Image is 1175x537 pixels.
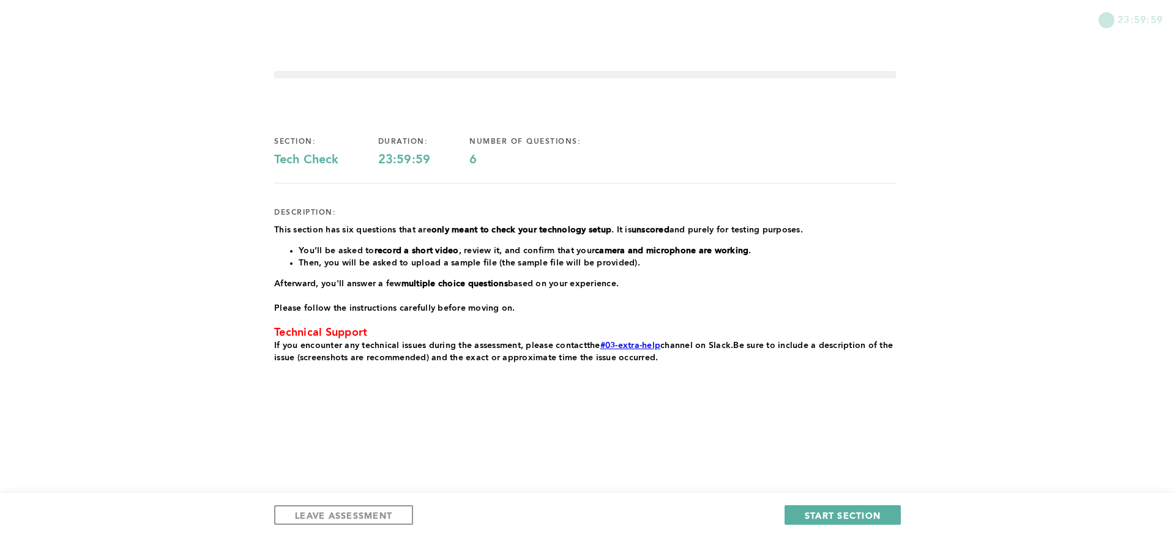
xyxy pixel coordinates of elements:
div: 6 [469,153,620,168]
span: . [731,341,733,350]
p: Afterward, you'll answer a few based on your experience. [274,278,896,290]
p: This section has six questions that are . It is and purely for testing purposes. [274,224,896,236]
div: 23:59:59 [378,153,470,168]
div: number of questions: [469,137,620,147]
span: START SECTION [805,509,881,521]
span: 23:59:59 [1117,12,1163,26]
span: If you encounter any technical issues during the assessment, please contact [274,341,587,350]
button: LEAVE ASSESSMENT [274,505,413,525]
button: START SECTION [785,505,901,525]
div: Tech Check [274,153,378,168]
div: description: [274,208,336,218]
strong: only meant to check your technology setup [431,226,611,234]
li: You’ll be asked to , review it, and confirm that your . [299,245,896,257]
p: the channel on Slack Be sure to include a description of the issue (screenshots are recommended) ... [274,339,896,364]
p: Please follow the instructions carefully before moving on. [274,302,896,314]
strong: record a short video [375,246,459,255]
span: Technical Support [274,327,367,338]
a: #03-extra-help [600,341,661,350]
strong: camera and microphone are working [595,246,748,255]
span: LEAVE ASSESSMENT [295,509,392,521]
strong: multiple choice questions [401,280,508,288]
div: duration: [378,137,470,147]
strong: unscored [632,226,670,234]
div: section: [274,137,378,147]
li: Then, you will be asked to upload a sample file (the sample file will be provided). [299,257,896,269]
